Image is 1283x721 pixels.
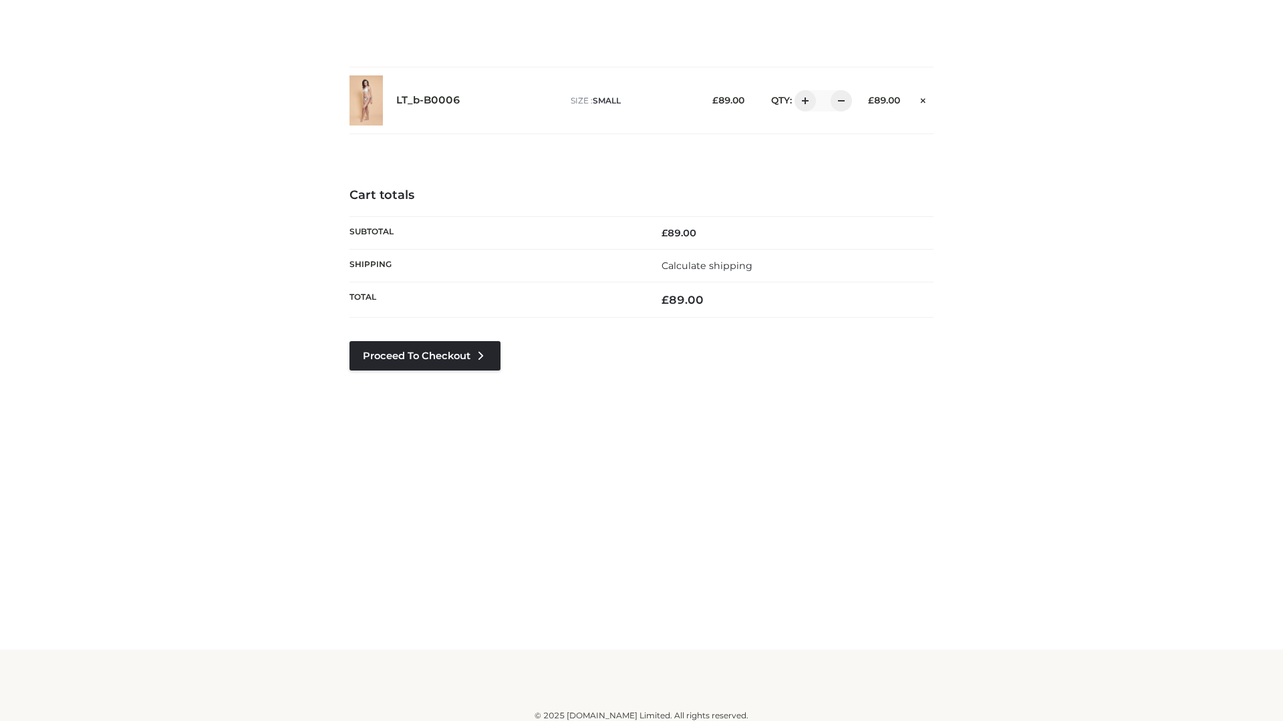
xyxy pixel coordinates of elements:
th: Shipping [349,249,641,282]
bdi: 89.00 [868,95,900,105]
bdi: 89.00 [662,293,704,306]
span: £ [662,227,668,239]
a: Remove this item [913,90,934,107]
span: £ [868,95,874,105]
a: Proceed to Checkout [349,341,501,371]
bdi: 89.00 [662,227,696,239]
bdi: 89.00 [712,95,744,105]
span: £ [662,293,669,306]
p: size : [571,95,692,107]
a: Calculate shipping [662,260,752,272]
th: Total [349,282,641,318]
div: QTY: [758,90,847,111]
th: Subtotal [349,216,641,249]
a: LT_b-B0006 [396,94,460,107]
span: £ [712,95,718,105]
h4: Cart totals [349,188,934,203]
span: SMALL [593,95,621,105]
